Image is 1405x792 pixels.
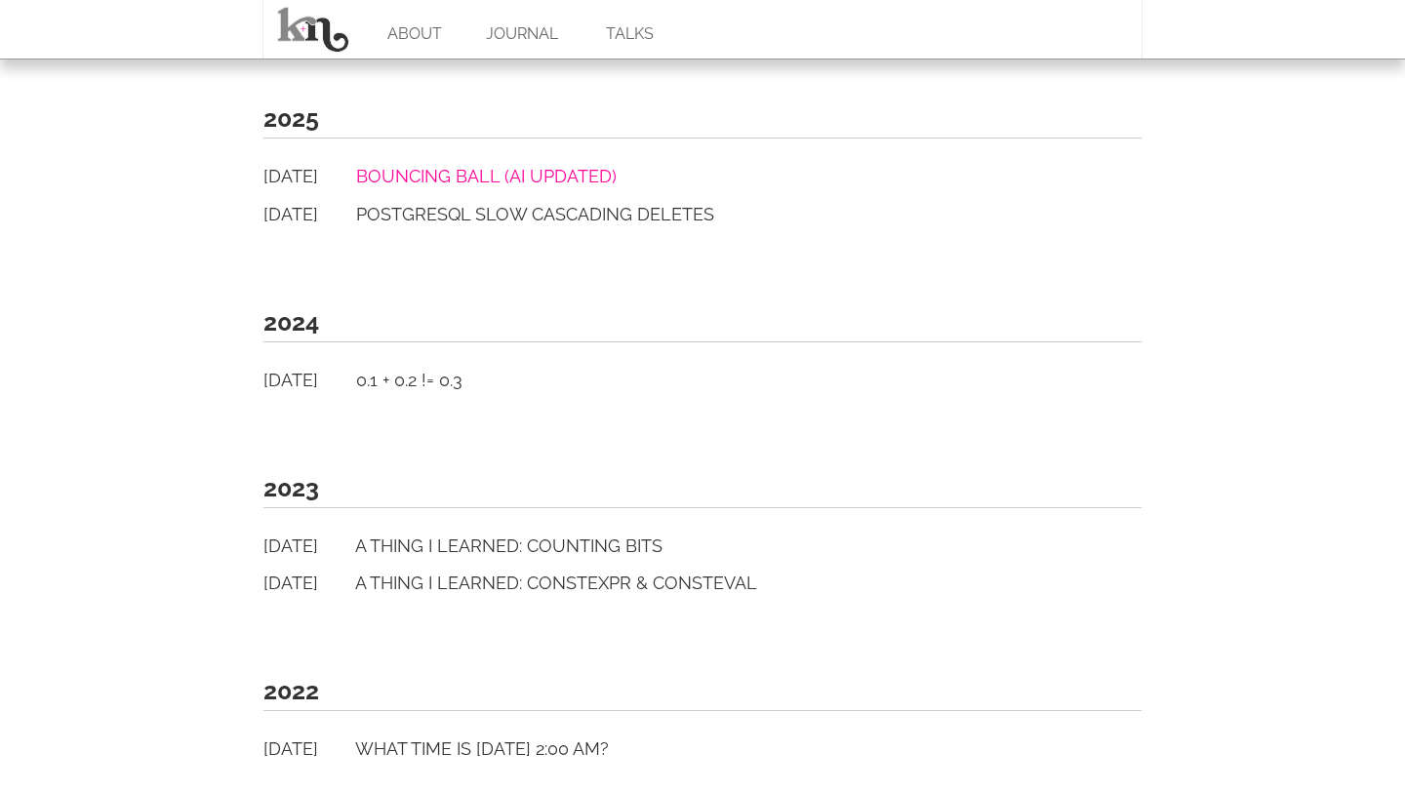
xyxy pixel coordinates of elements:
[356,204,714,224] a: PostgreSQL Slow Cascading Deletes
[355,738,609,759] a: What time is [DATE] 2:00 AM?
[263,163,351,191] a: [DATE]
[263,99,1142,139] h2: 2025
[263,468,1142,508] h2: 2023
[355,573,757,593] a: A Thing I Learned: constexpr & consteval
[263,570,351,598] a: [DATE]
[263,367,351,395] a: [DATE]
[263,533,351,561] a: [DATE]
[355,535,662,556] a: A Thing I Learned: counting bits
[263,302,1142,342] h2: 2024
[356,166,617,186] a: Bouncing Ball (AI Updated)
[263,671,1142,711] h2: 2022
[356,370,462,390] a: 0.1 + 0.2 != 0.3
[263,735,351,764] a: [DATE]
[263,201,351,229] a: [DATE]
